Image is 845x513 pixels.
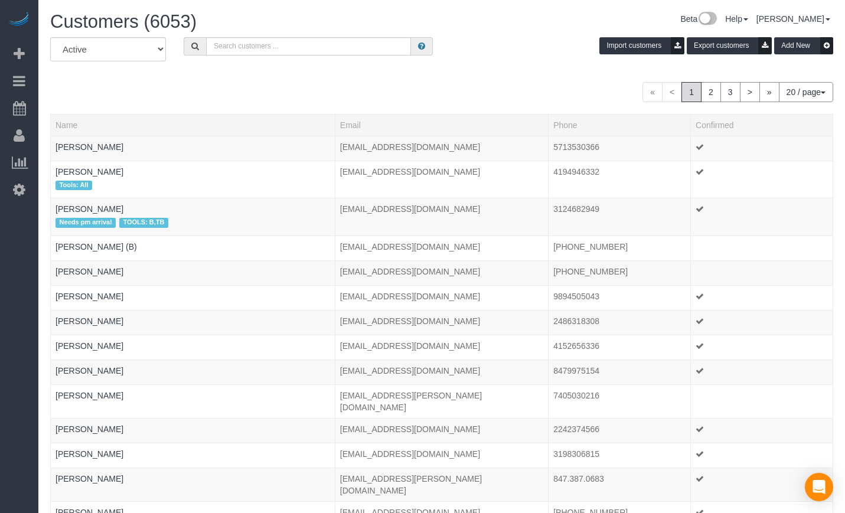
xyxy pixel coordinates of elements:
[51,468,335,501] td: Name
[335,236,548,260] td: Email
[56,142,123,152] a: [PERSON_NAME]
[51,310,335,335] td: Name
[549,310,691,335] td: Phone
[335,418,548,443] td: Email
[740,82,760,102] a: >
[56,327,330,330] div: Tags
[335,161,548,198] td: Email
[56,449,123,459] a: [PERSON_NAME]
[549,260,691,285] td: Phone
[335,468,548,501] td: Email
[779,82,833,102] button: 20 / page
[335,335,548,360] td: Email
[549,114,691,136] th: Phone
[51,384,335,418] td: Name
[549,236,691,260] td: Phone
[51,335,335,360] td: Name
[51,136,335,161] td: Name
[50,11,197,32] span: Customers (6053)
[56,267,123,276] a: [PERSON_NAME]
[335,384,548,418] td: Email
[759,82,779,102] a: »
[549,136,691,161] td: Phone
[720,82,740,102] a: 3
[691,198,833,236] td: Confirmed
[51,260,335,285] td: Name
[119,218,168,227] span: TOOLS: B,TB
[642,82,833,102] nav: Pagination navigation
[691,384,833,418] td: Confirmed
[56,366,123,375] a: [PERSON_NAME]
[7,12,31,28] img: Automaid Logo
[56,341,123,351] a: [PERSON_NAME]
[691,260,833,285] td: Confirmed
[680,14,717,24] a: Beta
[56,204,123,214] a: [PERSON_NAME]
[335,198,548,236] td: Email
[549,384,691,418] td: Phone
[56,215,330,230] div: Tags
[691,310,833,335] td: Confirmed
[56,377,330,380] div: Tags
[691,161,833,198] td: Confirmed
[691,236,833,260] td: Confirmed
[51,360,335,384] td: Name
[335,136,548,161] td: Email
[549,198,691,236] td: Phone
[51,114,335,136] th: Name
[56,401,330,404] div: Tags
[725,14,748,24] a: Help
[335,310,548,335] td: Email
[805,473,833,501] div: Open Intercom Messenger
[56,424,123,434] a: [PERSON_NAME]
[56,167,123,177] a: [PERSON_NAME]
[51,443,335,468] td: Name
[691,114,833,136] th: Confirmed
[51,161,335,198] td: Name
[56,391,123,400] a: [PERSON_NAME]
[56,253,330,256] div: Tags
[335,114,548,136] th: Email
[56,218,116,227] span: Needs pm arrival
[662,82,682,102] span: <
[56,352,330,355] div: Tags
[774,37,833,54] button: Add New
[56,435,330,438] div: Tags
[51,236,335,260] td: Name
[549,443,691,468] td: Phone
[642,82,663,102] span: «
[335,360,548,384] td: Email
[206,37,411,55] input: Search customers ...
[335,443,548,468] td: Email
[697,12,717,27] img: New interface
[549,468,691,501] td: Phone
[681,82,702,102] span: 1
[687,37,772,54] button: Export customers
[56,178,330,193] div: Tags
[56,292,123,301] a: [PERSON_NAME]
[691,418,833,443] td: Confirmed
[549,285,691,310] td: Phone
[51,198,335,236] td: Name
[56,460,330,463] div: Tags
[56,302,330,305] div: Tags
[549,418,691,443] td: Phone
[549,161,691,198] td: Phone
[56,485,330,488] div: Tags
[56,242,137,251] a: [PERSON_NAME] (B)
[691,136,833,161] td: Confirmed
[549,360,691,384] td: Phone
[691,468,833,501] td: Confirmed
[701,82,721,102] a: 2
[691,285,833,310] td: Confirmed
[335,285,548,310] td: Email
[51,418,335,443] td: Name
[691,335,833,360] td: Confirmed
[691,360,833,384] td: Confirmed
[756,14,830,24] a: [PERSON_NAME]
[56,181,92,190] span: Tools: All
[335,260,548,285] td: Email
[691,443,833,468] td: Confirmed
[56,153,330,156] div: Tags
